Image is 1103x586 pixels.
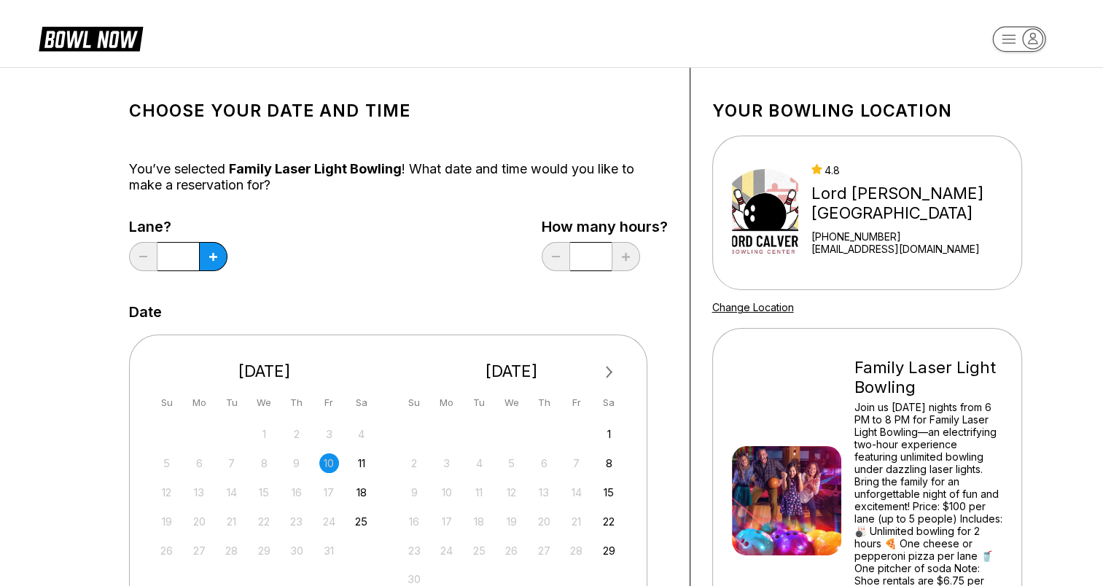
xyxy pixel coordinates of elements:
[437,453,456,473] div: Not available Monday, November 3rd, 2025
[129,219,227,235] label: Lane?
[319,512,339,531] div: Not available Friday, October 24th, 2025
[599,453,619,473] div: Choose Saturday, November 8th, 2025
[599,483,619,502] div: Choose Saturday, November 15th, 2025
[190,393,209,413] div: Mo
[129,101,668,121] h1: Choose your Date and time
[222,393,241,413] div: Tu
[222,512,241,531] div: Not available Tuesday, October 21st, 2025
[534,453,554,473] div: Not available Thursday, November 6th, 2025
[811,243,1015,255] a: [EMAIL_ADDRESS][DOMAIN_NAME]
[319,424,339,444] div: Not available Friday, October 3rd, 2025
[351,393,371,413] div: Sa
[732,158,799,267] img: Lord Calvert Bowling Center
[190,483,209,502] div: Not available Monday, October 13th, 2025
[598,361,621,384] button: Next Month
[319,483,339,502] div: Not available Friday, October 17th, 2025
[319,453,339,473] div: Not available Friday, October 10th, 2025
[534,393,554,413] div: Th
[502,453,521,473] div: Not available Wednesday, November 5th, 2025
[599,512,619,531] div: Choose Saturday, November 22nd, 2025
[254,512,274,531] div: Not available Wednesday, October 22nd, 2025
[405,541,424,560] div: Not available Sunday, November 23rd, 2025
[129,304,162,320] label: Date
[152,362,378,381] div: [DATE]
[222,453,241,473] div: Not available Tuesday, October 7th, 2025
[437,512,456,531] div: Not available Monday, November 17th, 2025
[229,161,402,176] span: Family Laser Light Bowling
[811,164,1015,176] div: 4.8
[157,483,176,502] div: Not available Sunday, October 12th, 2025
[405,393,424,413] div: Su
[222,483,241,502] div: Not available Tuesday, October 14th, 2025
[502,483,521,502] div: Not available Wednesday, November 12th, 2025
[190,512,209,531] div: Not available Monday, October 20th, 2025
[287,393,306,413] div: Th
[469,393,489,413] div: Tu
[157,453,176,473] div: Not available Sunday, October 5th, 2025
[811,230,1015,243] div: [PHONE_NUMBER]
[599,393,619,413] div: Sa
[254,541,274,560] div: Not available Wednesday, October 29th, 2025
[811,184,1015,223] div: Lord [PERSON_NAME][GEOGRAPHIC_DATA]
[534,541,554,560] div: Not available Thursday, November 27th, 2025
[351,453,371,473] div: Choose Saturday, October 11th, 2025
[254,453,274,473] div: Not available Wednesday, October 8th, 2025
[190,541,209,560] div: Not available Monday, October 27th, 2025
[534,483,554,502] div: Not available Thursday, November 13th, 2025
[399,362,625,381] div: [DATE]
[502,393,521,413] div: We
[712,301,794,313] a: Change Location
[254,393,274,413] div: We
[502,512,521,531] div: Not available Wednesday, November 19th, 2025
[405,453,424,473] div: Not available Sunday, November 2nd, 2025
[319,393,339,413] div: Fr
[566,393,586,413] div: Fr
[157,512,176,531] div: Not available Sunday, October 19th, 2025
[566,512,586,531] div: Not available Friday, November 21st, 2025
[712,101,1022,121] h1: Your bowling location
[405,512,424,531] div: Not available Sunday, November 16th, 2025
[287,512,306,531] div: Not available Thursday, October 23rd, 2025
[566,483,586,502] div: Not available Friday, November 14th, 2025
[542,219,668,235] label: How many hours?
[155,423,374,560] div: month 2025-10
[599,424,619,444] div: Choose Saturday, November 1st, 2025
[437,483,456,502] div: Not available Monday, November 10th, 2025
[351,424,371,444] div: Not available Saturday, October 4th, 2025
[287,453,306,473] div: Not available Thursday, October 9th, 2025
[319,541,339,560] div: Not available Friday, October 31st, 2025
[287,483,306,502] div: Not available Thursday, October 16th, 2025
[599,541,619,560] div: Choose Saturday, November 29th, 2025
[287,541,306,560] div: Not available Thursday, October 30th, 2025
[129,161,668,193] div: You’ve selected ! What date and time would you like to make a reservation for?
[157,393,176,413] div: Su
[469,453,489,473] div: Not available Tuesday, November 4th, 2025
[854,358,1002,397] div: Family Laser Light Bowling
[351,483,371,502] div: Choose Saturday, October 18th, 2025
[566,453,586,473] div: Not available Friday, November 7th, 2025
[469,512,489,531] div: Not available Tuesday, November 18th, 2025
[405,483,424,502] div: Not available Sunday, November 9th, 2025
[502,541,521,560] div: Not available Wednesday, November 26th, 2025
[566,541,586,560] div: Not available Friday, November 28th, 2025
[254,424,274,444] div: Not available Wednesday, October 1st, 2025
[351,512,371,531] div: Choose Saturday, October 25th, 2025
[254,483,274,502] div: Not available Wednesday, October 15th, 2025
[469,483,489,502] div: Not available Tuesday, November 11th, 2025
[222,541,241,560] div: Not available Tuesday, October 28th, 2025
[437,541,456,560] div: Not available Monday, November 24th, 2025
[534,512,554,531] div: Not available Thursday, November 20th, 2025
[732,446,841,555] img: Family Laser Light Bowling
[437,393,456,413] div: Mo
[157,541,176,560] div: Not available Sunday, October 26th, 2025
[287,424,306,444] div: Not available Thursday, October 2nd, 2025
[190,453,209,473] div: Not available Monday, October 6th, 2025
[469,541,489,560] div: Not available Tuesday, November 25th, 2025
